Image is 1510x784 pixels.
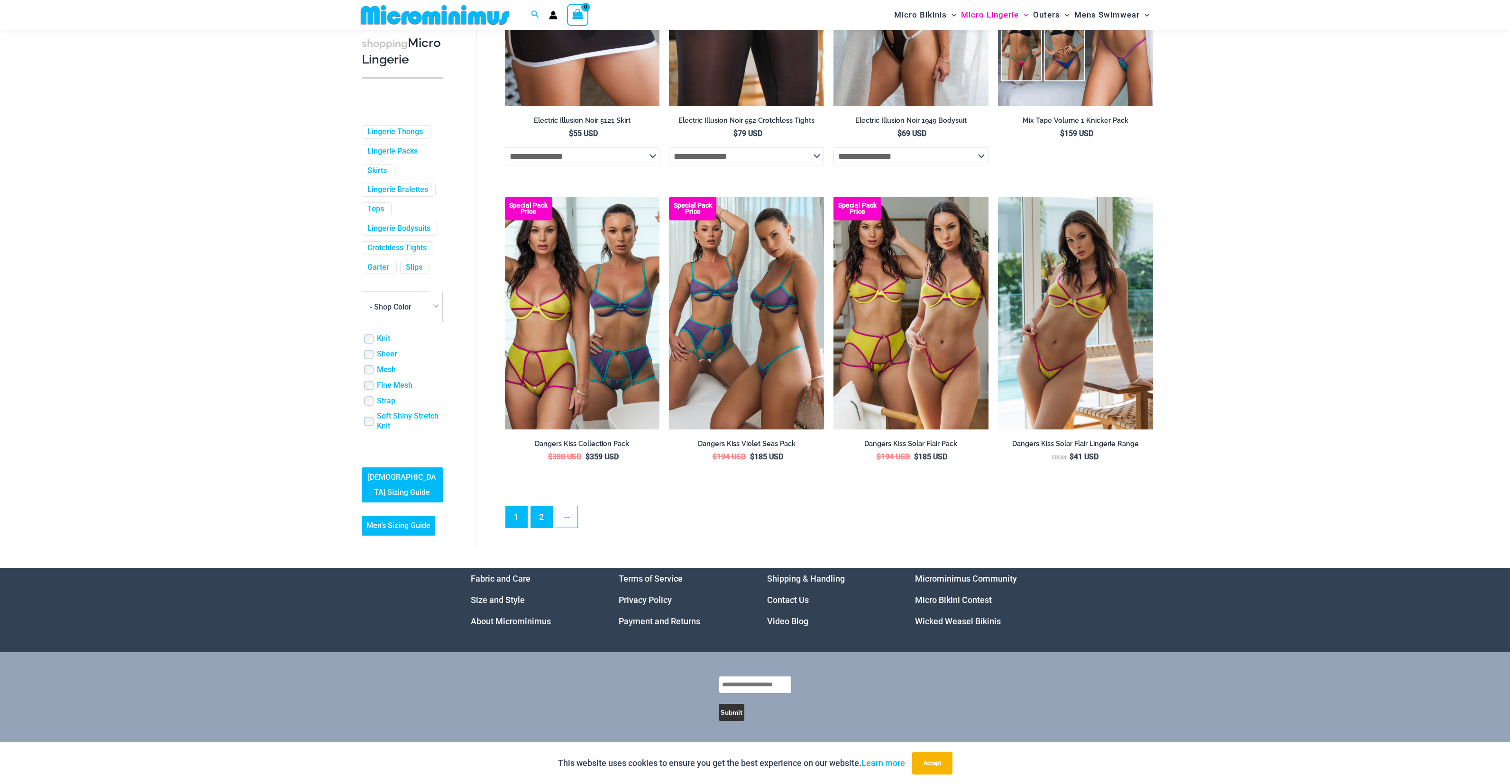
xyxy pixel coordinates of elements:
img: Dangers kiss Collection Pack [505,197,660,429]
p: This website uses cookies to ensure you get the best experience on our website. [558,756,905,770]
span: $ [1060,129,1064,138]
img: MM SHOP LOGO FLAT [357,4,513,26]
a: Mesh [377,365,396,375]
a: Crotchless Tights [367,243,427,253]
a: Terms of Service [619,574,683,583]
nav: Site Navigation [890,1,1153,28]
a: Privacy Policy [619,595,672,605]
a: → [556,506,577,528]
b: Special Pack Price [505,202,552,215]
span: $ [897,129,902,138]
span: - Shop Color [370,302,412,311]
bdi: 194 USD [877,452,910,461]
span: $ [713,452,717,461]
a: Size and Style [471,595,525,605]
span: $ [914,452,918,461]
button: Submit [719,704,744,721]
button: Accept [912,752,952,775]
a: Shipping & Handling [767,574,845,583]
bdi: 69 USD [897,129,926,138]
bdi: 79 USD [733,129,762,138]
a: Slips [406,262,422,272]
span: Outers [1033,3,1060,27]
nav: Menu [915,568,1040,632]
bdi: 185 USD [914,452,947,461]
aside: Footer Widget 4 [915,568,1040,632]
a: Micro Bikini Contest [915,595,992,605]
span: Micro Bikinis [894,3,947,27]
span: Micro Lingerie [961,3,1019,27]
a: Microminimus Community [915,574,1017,583]
nav: Menu [619,568,743,632]
span: $ [733,129,738,138]
h2: Mix Tape Volume 1 Knicker Pack [998,116,1153,125]
span: - Shop Color [362,291,443,322]
bdi: 194 USD [713,452,746,461]
a: Learn more [861,758,905,768]
span: Menu Toggle [1019,3,1028,27]
a: Mix Tape Volume 1 Knicker Pack [998,116,1153,128]
nav: Product Pagination [505,506,1153,533]
a: Skirts [367,165,387,175]
h2: Dangers Kiss Solar Flair Pack [833,439,988,448]
h2: Electric Illusion Noir 5121 Skirt [505,116,660,125]
span: Mens Swimwear [1074,3,1140,27]
h2: Dangers Kiss Violet Seas Pack [669,439,824,448]
a: Dangers Kiss Solar Flair Lingerie Range [998,439,1153,452]
aside: Footer Widget 1 [471,568,595,632]
h2: Electric Illusion Noir 552 Crotchless Tights [669,116,824,125]
a: Electric Illusion Noir 552 Crotchless Tights [669,116,824,128]
a: Men’s Sizing Guide [362,516,435,536]
img: Dangers kiss Violet Seas Pack [669,197,824,429]
a: Fabric and Care [471,574,531,583]
bdi: 159 USD [1060,129,1093,138]
a: Dangers kiss Collection Pack Dangers Kiss Solar Flair 1060 Bra 611 Micro 1760 Garter 03Dangers Ki... [505,197,660,429]
span: Page 1 [506,506,527,528]
a: Wicked Weasel Bikinis [915,616,1001,626]
nav: Menu [767,568,892,632]
a: Dangers kiss Violet Seas Pack Dangers Kiss Violet Seas 1060 Bra 611 Micro 04Dangers Kiss Violet S... [669,197,824,429]
a: About Microminimus [471,616,551,626]
a: Knit [377,334,390,344]
a: Account icon link [549,11,558,19]
a: Lingerie Packs [367,146,418,156]
aside: Footer Widget 2 [619,568,743,632]
span: From: [1052,455,1067,461]
a: Micro LingerieMenu ToggleMenu Toggle [959,3,1031,27]
nav: Menu [471,568,595,632]
bdi: 359 USD [586,452,619,461]
a: Lingerie Bodysuits [367,224,430,234]
a: Lingerie Thongs [367,127,423,137]
a: Strap [377,396,395,406]
a: Video Blog [767,616,808,626]
a: Soft Shiny Stretch Knit [377,411,443,431]
a: Electric Illusion Noir 5121 Skirt [505,116,660,128]
span: $ [548,452,552,461]
a: [DEMOGRAPHIC_DATA] Sizing Guide [362,467,443,502]
a: Electric Illusion Noir 1949 Bodysuit [833,116,988,128]
span: Menu Toggle [947,3,956,27]
a: Dangers Kiss Solar Flair Pack [833,439,988,452]
bdi: 55 USD [569,129,598,138]
a: Lingerie Bralettes [367,185,428,195]
img: Dangers Kiss Solar Flair 1060 Bra 6060 Thong 01 [998,197,1153,429]
a: Tops [367,204,384,214]
a: View Shopping Cart, empty [567,4,589,26]
a: Dangers Kiss Solar Flair 1060 Bra 6060 Thong 01Dangers Kiss Solar Flair 1060 Bra 6060 Thong 04Dan... [998,197,1153,429]
b: Special Pack Price [669,202,716,215]
a: Page 2 [531,506,552,528]
span: Menu Toggle [1060,3,1070,27]
a: Mens SwimwearMenu ToggleMenu Toggle [1072,3,1152,27]
a: Dangers Kiss Violet Seas Pack [669,439,824,452]
h2: Dangers Kiss Collection Pack [505,439,660,448]
span: $ [750,452,754,461]
span: $ [569,129,573,138]
a: Search icon link [531,9,540,21]
a: Sheer [377,349,397,359]
a: Garter [367,262,389,272]
a: Fine Mesh [377,381,412,391]
h2: Dangers Kiss Solar Flair Lingerie Range [998,439,1153,448]
span: $ [586,452,590,461]
bdi: 185 USD [750,452,783,461]
a: Dangers Kiss Collection Pack [505,439,660,452]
